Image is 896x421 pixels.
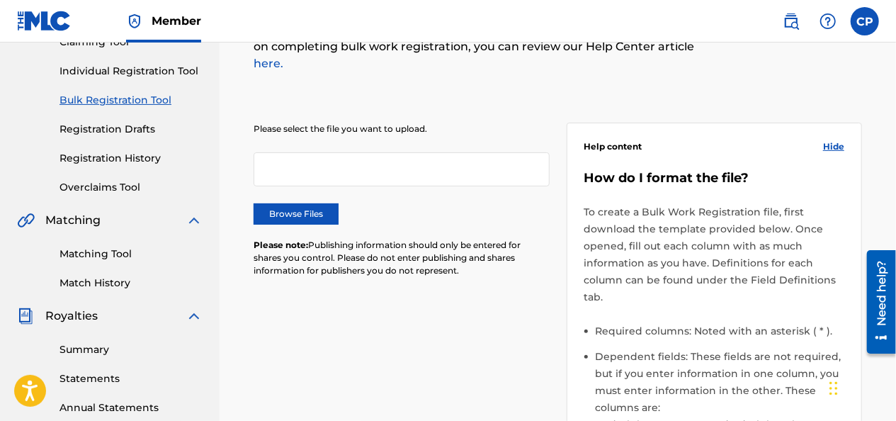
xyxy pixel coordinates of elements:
[829,367,838,410] div: Drag
[596,322,845,348] li: Required columns: Noted with an asterisk ( * ).
[254,21,722,72] p: For formatting tips, please read the help content below. For general information on completing bu...
[777,7,805,35] a: Public Search
[851,7,879,35] div: User Menu
[584,170,845,186] h5: How do I format the file?
[254,240,308,250] span: Please note:
[820,13,837,30] img: help
[17,212,35,229] img: Matching
[59,93,203,108] a: Bulk Registration Tool
[59,122,203,137] a: Registration Drafts
[823,140,844,153] span: Hide
[59,371,203,386] a: Statements
[254,57,283,70] a: here.
[254,123,550,135] p: Please select the file you want to upload.
[783,13,800,30] img: search
[59,151,203,166] a: Registration History
[856,245,896,359] iframe: Resource Center
[126,13,143,30] img: Top Rightsholder
[59,276,203,291] a: Match History
[186,212,203,229] img: expand
[186,308,203,325] img: expand
[254,239,550,277] p: Publishing information should only be entered for shares you control. Please do not enter publish...
[59,180,203,195] a: Overclaims Tool
[584,140,642,153] span: Help content
[152,13,201,29] span: Member
[254,203,339,225] label: Browse Files
[59,342,203,357] a: Summary
[59,400,203,415] a: Annual Statements
[814,7,842,35] div: Help
[17,11,72,31] img: MLC Logo
[584,203,845,305] p: To create a Bulk Work Registration file, first download the template provided below. Once opened,...
[59,247,203,262] a: Matching Tool
[825,353,896,421] iframe: Chat Widget
[45,212,101,229] span: Matching
[59,64,203,79] a: Individual Registration Tool
[17,308,34,325] img: Royalties
[45,308,98,325] span: Royalties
